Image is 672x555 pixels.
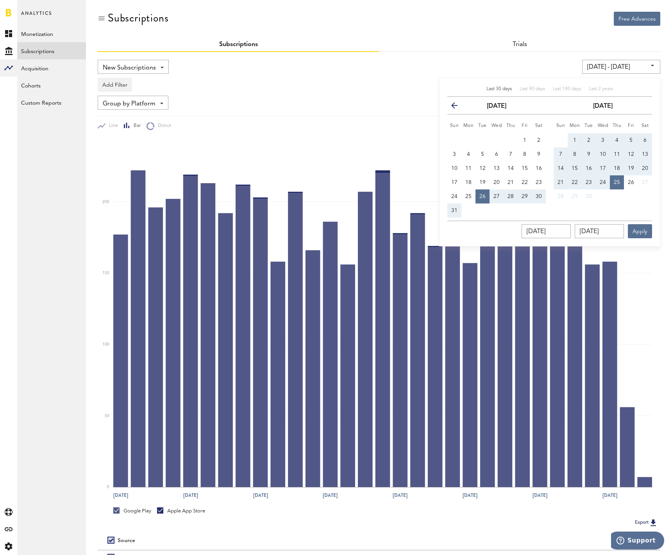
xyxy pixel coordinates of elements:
[554,161,568,175] button: 14
[518,175,532,189] button: 22
[113,507,151,514] div: Google Play
[453,152,456,157] span: 3
[504,189,518,203] button: 28
[572,166,578,171] span: 15
[461,161,475,175] button: 11
[490,161,504,175] button: 13
[610,161,624,175] button: 18
[450,123,459,128] small: Sunday
[568,175,582,189] button: 22
[638,147,652,161] button: 13
[587,137,590,143] span: 2
[451,194,458,199] span: 24
[613,123,622,128] small: Thursday
[582,161,596,175] button: 16
[628,166,634,171] span: 19
[479,194,486,199] span: 26
[479,166,486,171] span: 12
[537,137,540,143] span: 2
[624,133,638,147] button: 5
[504,147,518,161] button: 7
[522,123,528,128] small: Friday
[610,147,624,161] button: 11
[573,152,576,157] span: 8
[614,152,620,157] span: 11
[461,189,475,203] button: 25
[532,189,546,203] button: 30
[614,180,620,185] span: 25
[17,25,86,42] a: Monetization
[633,518,660,528] button: Export
[522,180,528,185] span: 22
[461,175,475,189] button: 18
[17,77,86,94] a: Cohorts
[508,194,514,199] span: 28
[600,152,606,157] span: 10
[154,123,171,129] span: Donut
[493,166,500,171] span: 13
[536,166,542,171] span: 16
[475,189,490,203] button: 26
[465,180,472,185] span: 18
[513,41,527,48] a: Trials
[522,224,571,238] input: __/__/____
[610,175,624,189] button: 25
[518,161,532,175] button: 15
[118,537,135,544] div: Source
[518,133,532,147] button: 1
[461,147,475,161] button: 4
[495,152,498,157] span: 6
[523,152,526,157] span: 8
[596,133,610,147] button: 3
[628,180,634,185] span: 26
[572,194,578,199] span: 29
[614,166,620,171] span: 18
[475,175,490,189] button: 19
[584,123,593,128] small: Tuesday
[642,180,648,185] span: 27
[628,123,634,128] small: Friday
[554,175,568,189] button: 21
[593,103,613,109] strong: [DATE]
[638,161,652,175] button: 20
[610,133,624,147] button: 4
[649,518,658,527] img: Export
[602,492,617,499] text: [DATE]
[490,147,504,161] button: 6
[447,161,461,175] button: 10
[491,123,502,128] small: Wednesday
[628,152,634,157] span: 12
[490,189,504,203] button: 27
[465,194,472,199] span: 25
[532,175,546,189] button: 23
[523,137,526,143] span: 1
[582,133,596,147] button: 2
[570,123,580,128] small: Monday
[558,180,564,185] span: 21
[451,180,458,185] span: 17
[596,161,610,175] button: 17
[105,123,118,129] span: Line
[522,194,528,199] span: 29
[107,485,109,489] text: 0
[598,123,608,128] small: Wednesday
[447,175,461,189] button: 17
[642,166,648,171] span: 20
[586,194,592,199] span: 30
[102,271,109,275] text: 150
[554,189,568,203] button: 28
[624,175,638,189] button: 26
[558,166,564,171] span: 14
[600,180,606,185] span: 24
[556,123,565,128] small: Sunday
[447,147,461,161] button: 3
[624,161,638,175] button: 19
[475,147,490,161] button: 5
[554,147,568,161] button: 7
[451,208,458,213] span: 31
[611,532,664,551] iframe: Opens a widget where you can find more information
[596,175,610,189] button: 24
[518,189,532,203] button: 29
[568,189,582,203] button: 29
